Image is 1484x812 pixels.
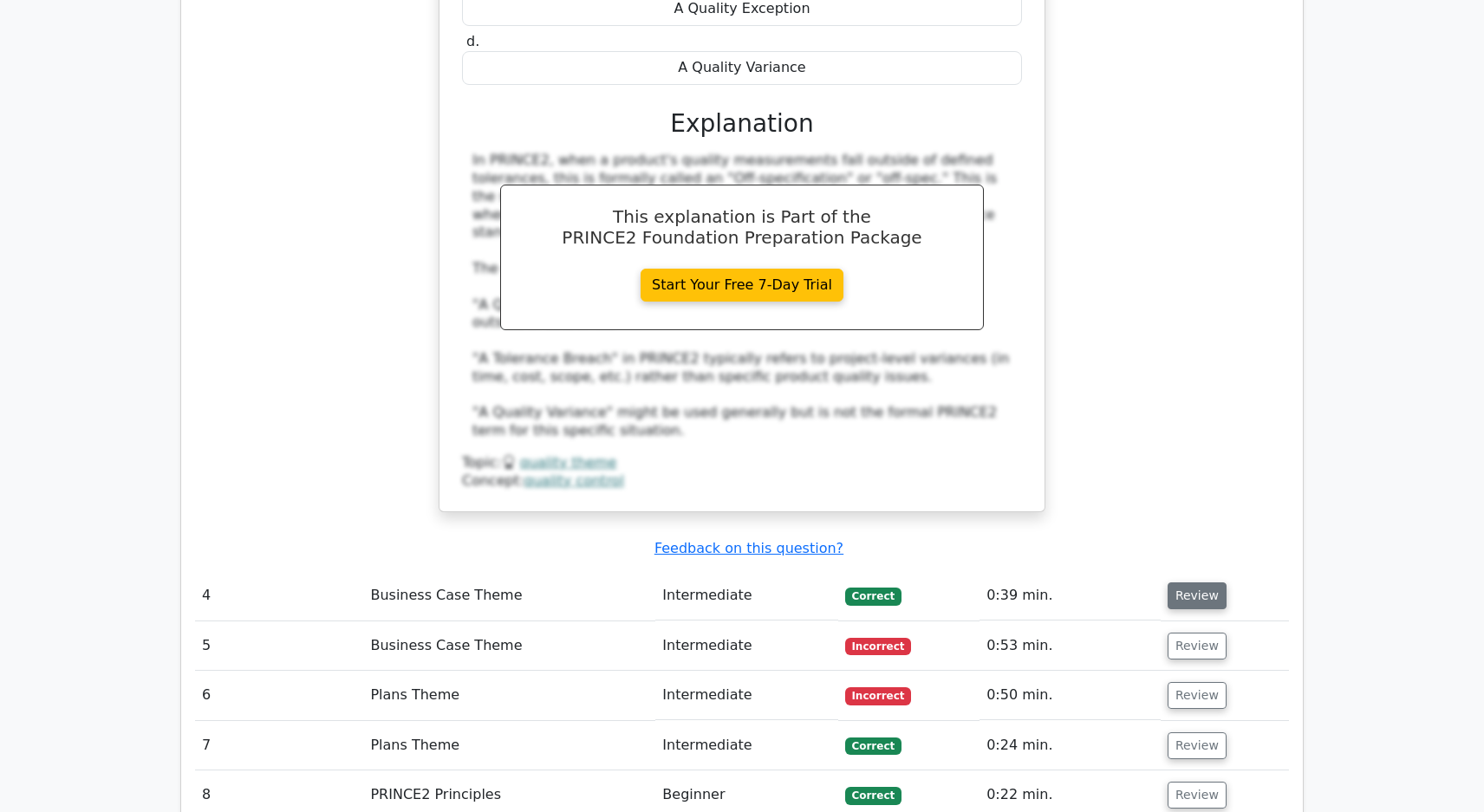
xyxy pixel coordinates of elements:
[980,621,1161,671] td: 0:53 min.
[1168,682,1227,709] button: Review
[524,472,624,489] a: quality control
[1168,633,1227,659] button: Review
[1168,732,1227,759] button: Review
[654,540,843,556] a: Feedback on this question?
[472,109,1012,139] h3: Explanation
[462,472,1022,490] div: Concept:
[655,571,837,620] td: Intermediate
[195,721,363,770] td: 7
[472,152,1012,440] div: In PRINCE2, when a product's quality measurements fall outside of defined tolerances, this is for...
[845,588,901,605] span: Correct
[980,721,1161,770] td: 0:24 min.
[980,571,1161,620] td: 0:39 min.
[845,787,901,804] span: Correct
[363,571,655,620] td: Business Case Theme
[655,671,837,720] td: Intermediate
[641,269,843,302] a: Start Your Free 7-Day Trial
[195,671,363,720] td: 6
[845,638,912,655] span: Incorrect
[845,687,912,705] span: Incorrect
[845,737,901,755] span: Correct
[520,454,617,471] a: quality theme
[462,51,1022,85] div: A Quality Variance
[655,621,837,671] td: Intermediate
[655,721,837,770] td: Intermediate
[363,671,655,720] td: Plans Theme
[1168,782,1227,809] button: Review
[980,671,1161,720] td: 0:50 min.
[1168,582,1227,609] button: Review
[195,621,363,671] td: 5
[363,621,655,671] td: Business Case Theme
[462,454,1022,472] div: Topic:
[363,721,655,770] td: Plans Theme
[466,33,479,49] span: d.
[195,571,363,620] td: 4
